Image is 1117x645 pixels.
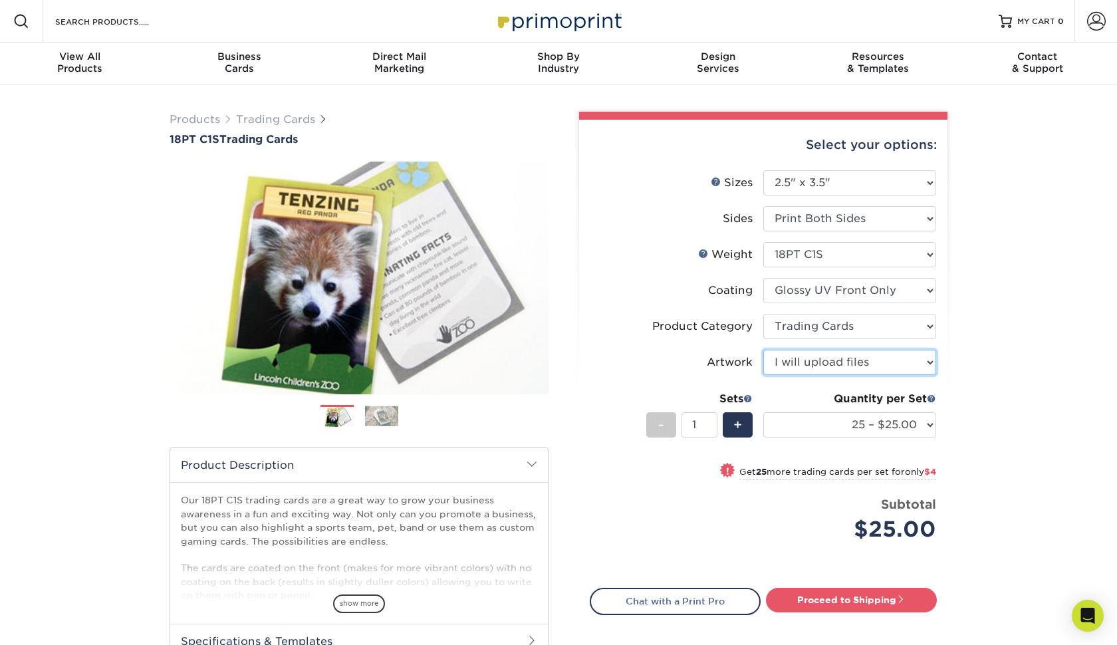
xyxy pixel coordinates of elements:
[160,51,319,74] div: Cards
[365,406,398,426] img: Trading Cards 02
[773,513,936,545] div: $25.00
[646,391,753,407] div: Sets
[905,467,936,477] span: only
[590,120,937,170] div: Select your options:
[170,147,549,409] img: 18PT C1S 01
[160,43,319,85] a: BusinessCards
[798,51,957,74] div: & Templates
[236,113,315,126] a: Trading Cards
[319,43,479,85] a: Direct MailMarketing
[726,464,729,478] span: !
[319,51,479,74] div: Marketing
[739,467,936,480] small: Get more trading cards per set for
[756,467,767,477] strong: 25
[957,51,1117,63] span: Contact
[492,7,625,35] img: Primoprint
[711,175,753,191] div: Sizes
[320,406,354,429] img: Trading Cards 01
[957,43,1117,85] a: Contact& Support
[54,13,184,29] input: SEARCH PRODUCTS.....
[3,604,113,640] iframe: Google Customer Reviews
[798,51,957,63] span: Resources
[798,43,957,85] a: Resources& Templates
[1017,16,1055,27] span: MY CART
[170,133,219,146] span: 18PT C1S
[924,467,936,477] span: $4
[1058,17,1064,26] span: 0
[881,497,936,511] strong: Subtotal
[170,448,548,482] h2: Product Description
[763,391,936,407] div: Quantity per Set
[479,51,638,74] div: Industry
[638,51,798,63] span: Design
[733,415,742,435] span: +
[1072,600,1104,632] div: Open Intercom Messenger
[160,51,319,63] span: Business
[333,594,385,612] span: show more
[319,51,479,63] span: Direct Mail
[181,493,537,602] p: Our 18PT C1S trading cards are a great way to grow your business awareness in a fun and exciting ...
[638,51,798,74] div: Services
[708,283,753,299] div: Coating
[957,51,1117,74] div: & Support
[766,588,937,612] a: Proceed to Shipping
[479,43,638,85] a: Shop ByIndustry
[170,133,549,146] a: 18PT C1STrading Cards
[590,588,761,614] a: Chat with a Print Pro
[638,43,798,85] a: DesignServices
[707,354,753,370] div: Artwork
[479,51,638,63] span: Shop By
[170,133,549,146] h1: Trading Cards
[652,319,753,334] div: Product Category
[698,247,753,263] div: Weight
[658,415,664,435] span: -
[723,211,753,227] div: Sides
[170,113,220,126] a: Products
